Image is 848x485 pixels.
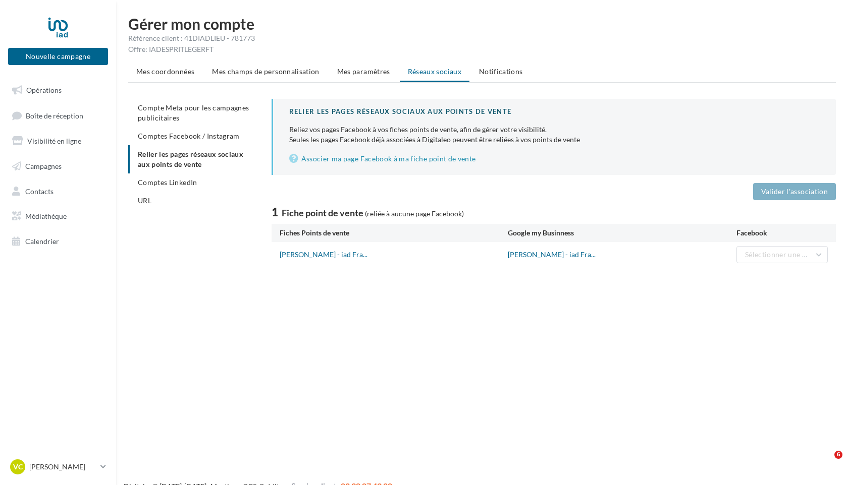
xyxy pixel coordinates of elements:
[138,196,151,205] span: URL
[25,212,67,220] span: Médiathèque
[365,209,464,218] span: (reliée à aucune page Facebook)
[136,67,194,76] span: Mes coordonnées
[26,86,62,94] span: Opérations
[289,125,820,145] p: Seules les pages Facebook déjà associées à Digitaleo peuvent être reliées à vos points de vente
[13,462,23,472] span: VC
[138,103,249,122] span: Compte Meta pour les campagnes publicitaires
[834,451,842,459] span: 6
[6,231,110,252] a: Calendrier
[138,132,240,140] span: Comptes Facebook / Instagram
[280,228,508,238] div: Fiches Points de vente
[272,204,278,220] span: 1
[8,48,108,65] button: Nouvelle campagne
[128,16,836,31] h1: Gérer mon compte
[212,67,320,76] span: Mes champs de personnalisation
[6,156,110,177] a: Campagnes
[6,80,110,101] a: Opérations
[508,250,596,259] a: [PERSON_NAME] - iad Fra...
[128,33,836,43] div: Référence client : 41DIADLIEU - 781773
[6,206,110,227] a: Médiathèque
[8,457,108,476] a: VC [PERSON_NAME]
[814,451,838,475] iframe: Intercom live chat
[508,228,736,238] div: Google my Businness
[736,246,828,263] button: Sélectionner une page
[25,162,62,170] span: Campagnes
[736,228,828,238] div: Facebook
[26,111,83,119] span: Boîte de réception
[138,178,197,187] span: Comptes LinkedIn
[6,131,110,152] a: Visibilité en ligne
[128,44,836,54] div: Offre: IADESPRITLEGERFT
[25,187,54,195] span: Contacts
[6,181,110,202] a: Contacts
[745,250,817,259] span: Sélectionner une page
[479,67,523,76] span: Notifications
[29,462,96,472] p: [PERSON_NAME]
[289,107,820,116] div: Relier les pages réseaux sociaux aux points de vente
[289,153,820,165] a: Associer ma page Facebook à ma fiche point de vente
[27,137,81,145] span: Visibilité en ligne
[289,125,820,135] div: Reliez vos pages Facebook à vos fiches points de vente, afin de gérer votre visibilité.
[282,207,363,218] span: Fiche point de vente
[280,250,367,259] a: [PERSON_NAME] - iad Fra...
[6,105,110,127] a: Boîte de réception
[753,183,836,200] button: Valider l'association
[337,67,390,76] span: Mes paramètres
[25,237,59,246] span: Calendrier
